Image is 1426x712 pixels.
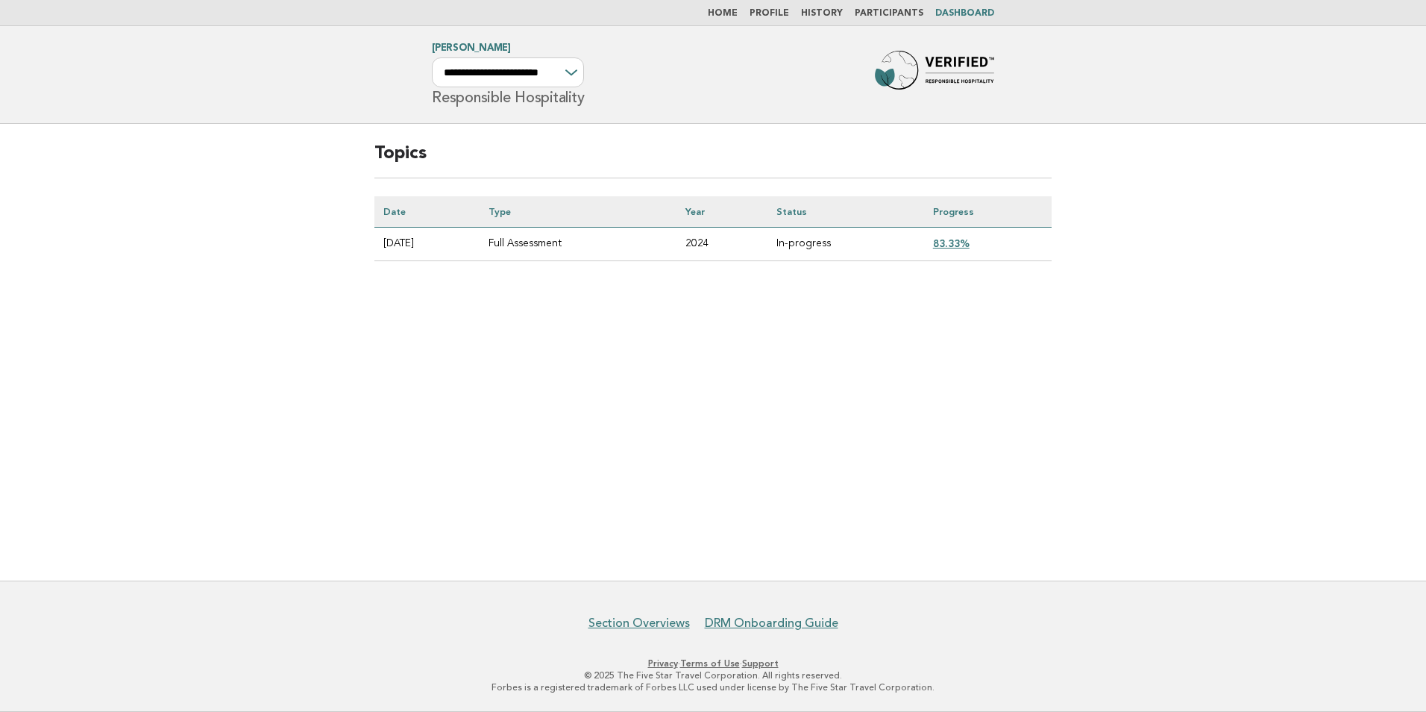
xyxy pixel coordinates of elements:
td: In-progress [767,227,924,260]
img: Forbes Travel Guide [875,51,994,99]
th: Status [767,196,924,228]
p: © 2025 The Five Star Travel Corporation. All rights reserved. [257,669,1169,681]
a: Section Overviews [588,616,690,631]
td: 2024 [676,227,767,260]
a: Privacy [648,658,678,669]
a: History [801,9,843,18]
td: [DATE] [374,227,480,260]
a: Home [708,9,738,18]
th: Year [676,196,767,228]
a: Terms of Use [680,658,740,669]
a: Dashboard [935,9,994,18]
p: · · [257,658,1169,669]
h2: Topics [374,142,1052,178]
a: Support [742,658,779,669]
td: Full Assessment [480,227,676,260]
th: Progress [924,196,1052,228]
a: 83.33% [933,237,970,249]
th: Date [374,196,480,228]
a: [PERSON_NAME] [432,43,511,53]
th: Type [480,196,676,228]
a: Profile [750,9,789,18]
p: Forbes is a registered trademark of Forbes LLC used under license by The Five Star Travel Corpora... [257,681,1169,693]
h1: Responsible Hospitality [432,44,584,105]
a: DRM Onboarding Guide [705,616,838,631]
a: Participants [855,9,923,18]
